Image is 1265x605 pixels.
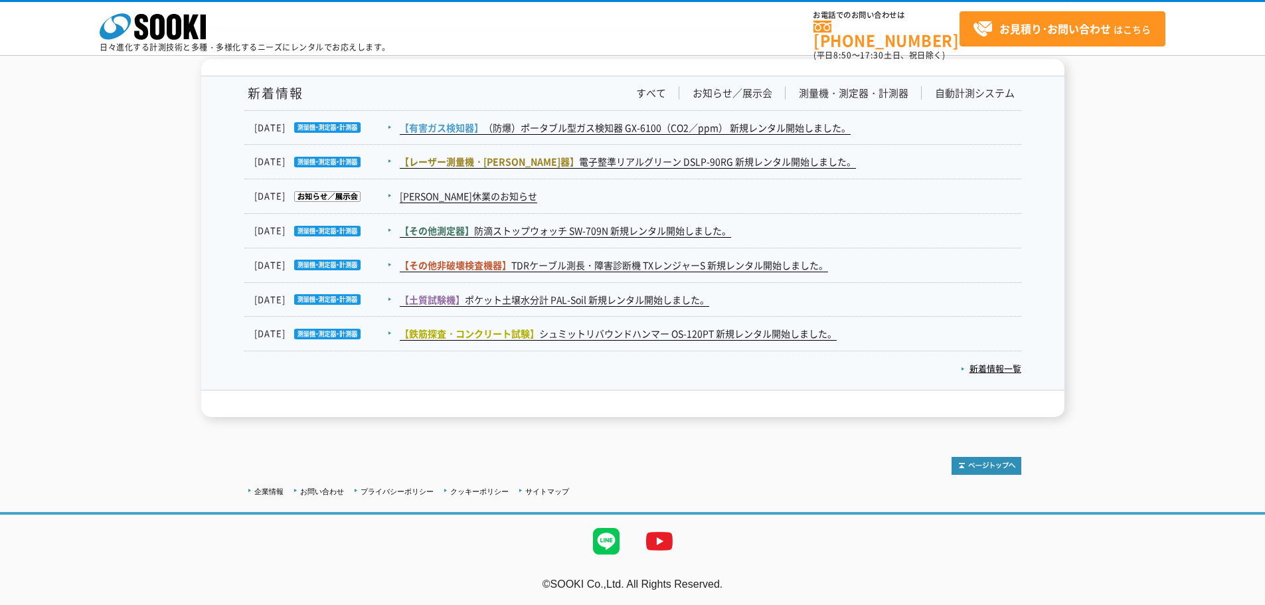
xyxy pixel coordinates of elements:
[400,258,828,272] a: 【その他非破壊検査機器】TDRケーブル測長・障害診断機 TXレンジャーS 新規レンタル開始しました。
[254,121,398,135] dt: [DATE]
[361,487,434,495] a: プライバシーポリシー
[400,293,465,306] span: 【土質試験機】
[300,487,344,495] a: お問い合わせ
[286,122,361,133] img: 測量機・測定器・計測器
[952,457,1021,475] img: トップページへ
[580,515,633,568] img: LINE
[813,11,960,19] span: お電話でのお問い合わせは
[254,189,398,203] dt: [DATE]
[960,11,1165,46] a: お見積り･お問い合わせはこちら
[400,224,731,238] a: 【その他測定器】防滴ストップウォッチ SW-709N 新規レンタル開始しました。
[254,327,398,341] dt: [DATE]
[286,294,361,305] img: 測量機・測定器・計測器
[400,258,511,272] span: 【その他非破壊検査機器】
[693,86,772,100] a: お知らせ／展示会
[400,327,837,341] a: 【鉄筋探査・コンクリート試験】シュミットリバウンドハンマー OS-120PT 新規レンタル開始しました。
[400,224,474,237] span: 【その他測定器】
[244,86,303,100] h1: 新着情報
[400,155,856,169] a: 【レーザー測量機・[PERSON_NAME]器】電子整準リアルグリーン DSLP-90RG 新規レンタル開始しました。
[400,189,537,203] a: [PERSON_NAME]休業のお知らせ
[286,329,361,339] img: 測量機・測定器・計測器
[400,121,483,134] span: 【有害ガス検知器】
[1214,592,1265,603] a: テストMail
[286,157,361,167] img: 測量機・測定器・計測器
[450,487,509,495] a: クッキーポリシー
[999,21,1111,37] strong: お見積り･お問い合わせ
[860,49,884,61] span: 17:30
[961,362,1021,375] a: 新着情報一覧
[286,226,361,236] img: 測量機・測定器・計測器
[286,260,361,270] img: 測量機・測定器・計測器
[254,258,398,272] dt: [DATE]
[254,293,398,307] dt: [DATE]
[254,155,398,169] dt: [DATE]
[973,19,1151,39] span: はこちら
[813,49,945,61] span: (平日 ～ 土日、祝日除く)
[254,487,284,495] a: 企業情報
[935,86,1015,100] a: 自動計測システム
[525,487,569,495] a: サイトマップ
[400,327,539,340] span: 【鉄筋探査・コンクリート試験】
[286,191,361,202] img: お知らせ／展示会
[400,293,709,307] a: 【土質試験機】ポケット土壌水分計 PAL-Soil 新規レンタル開始しました。
[813,21,960,48] a: [PHONE_NUMBER]
[400,155,579,168] span: 【レーザー測量機・[PERSON_NAME]器】
[254,224,398,238] dt: [DATE]
[100,43,390,51] p: 日々進化する計測技術と多種・多様化するニーズにレンタルでお応えします。
[799,86,908,100] a: 測量機・測定器・計測器
[636,86,666,100] a: すべて
[833,49,852,61] span: 8:50
[400,121,851,135] a: 【有害ガス検知器】（防爆）ポータブル型ガス検知器 GX-6100（CO2／ppm） 新規レンタル開始しました。
[633,515,686,568] img: YouTube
